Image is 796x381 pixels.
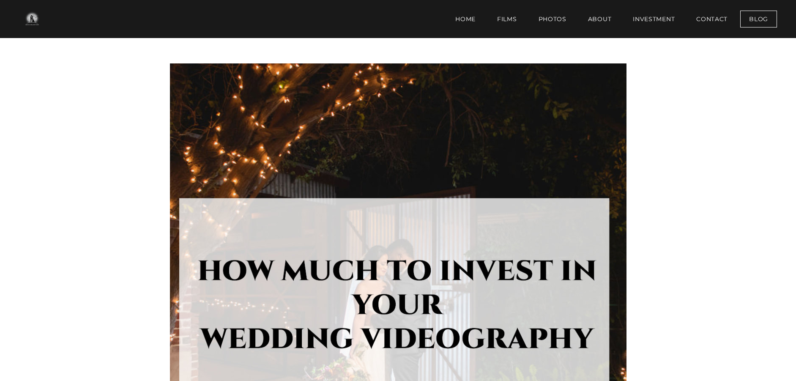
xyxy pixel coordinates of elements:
[687,11,736,27] a: Contact
[530,11,575,27] a: Photos
[446,11,484,27] a: Home
[740,11,777,27] a: BLOG
[624,11,684,27] a: Investment
[488,11,526,27] a: Films
[17,11,47,27] img: One in a Million Films | Los Angeles Wedding Videographer
[579,11,621,27] a: About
